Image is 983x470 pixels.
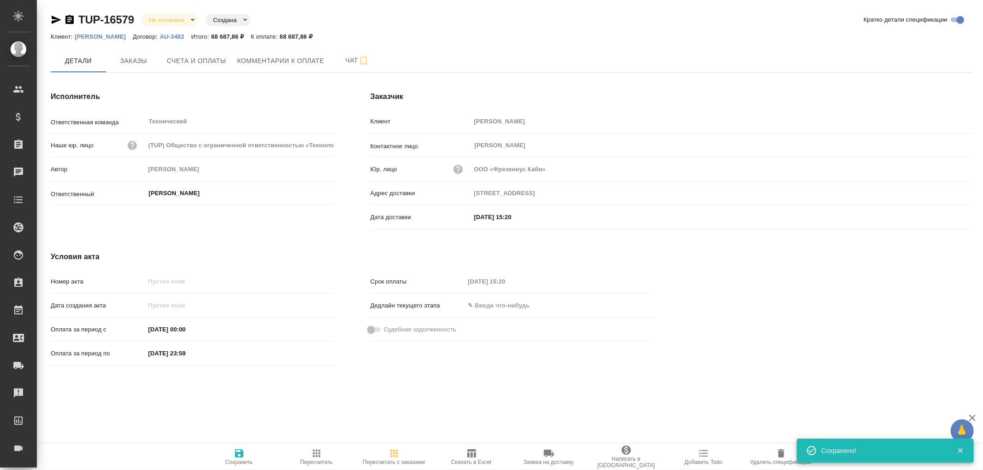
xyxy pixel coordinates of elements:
[51,349,145,358] p: Оплата за период по
[51,301,145,310] p: Дата создания акта
[64,14,75,25] button: Скопировать ссылку
[51,251,653,262] h4: Условия акта
[211,33,251,40] p: 68 687,86 ₽
[56,55,100,67] span: Детали
[954,421,970,441] span: 🙏
[145,275,334,288] input: Пустое поле
[465,299,545,312] input: ✎ Введи что-нибудь
[206,14,250,26] div: Не оплачена
[78,13,134,26] a: TUP-16579
[371,189,471,198] p: Адрес доставки
[141,14,198,26] div: Не оплачена
[371,213,471,222] p: Дата доставки
[112,55,156,67] span: Заказы
[160,33,191,40] p: AU-3482
[371,142,471,151] p: Контактное лицо
[51,118,145,127] p: Ответственная команда
[146,16,187,24] button: Не оплачена
[75,32,133,40] a: [PERSON_NAME]
[51,33,75,40] p: Клиент:
[167,55,226,67] span: Счета и оплаты
[280,33,319,40] p: 68 687,86 ₽
[384,325,456,334] span: Судебная задолженность
[51,91,334,102] h4: Исполнитель
[329,192,330,194] button: Open
[51,165,145,174] p: Автор
[145,299,226,312] input: Пустое поле
[951,447,970,455] button: Закрыть
[51,141,94,150] p: Наше юр. лицо
[335,55,379,66] span: Чат
[821,446,943,455] div: Сохранено!
[951,419,974,442] button: 🙏
[51,190,145,199] p: Ответственный
[471,115,973,128] input: Пустое поле
[51,14,62,25] button: Скопировать ссылку для ЯМессенджера
[371,117,471,126] p: Клиент
[145,162,334,176] input: Пустое поле
[133,33,160,40] p: Договор:
[145,323,226,336] input: ✎ Введи что-нибудь
[237,55,324,67] span: Комментарии к оплате
[471,162,973,176] input: Пустое поле
[145,347,226,360] input: ✎ Введи что-нибудь
[358,55,369,66] svg: Подписаться
[75,33,133,40] p: [PERSON_NAME]
[251,33,280,40] p: К оплате:
[465,275,545,288] input: Пустое поле
[371,301,465,310] p: Дедлайн текущего этапа
[371,277,465,286] p: Срок оплаты
[210,16,239,24] button: Создана
[371,165,397,174] p: Юр. лицо
[864,15,948,24] span: Кратко детали спецификации
[471,210,552,224] input: ✎ Введи что-нибудь
[160,32,191,40] a: AU-3482
[51,277,145,286] p: Номер акта
[471,186,973,200] input: Пустое поле
[371,91,973,102] h4: Заказчик
[51,325,145,334] p: Оплата за период с
[145,139,334,152] input: Пустое поле
[191,33,211,40] p: Итого:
